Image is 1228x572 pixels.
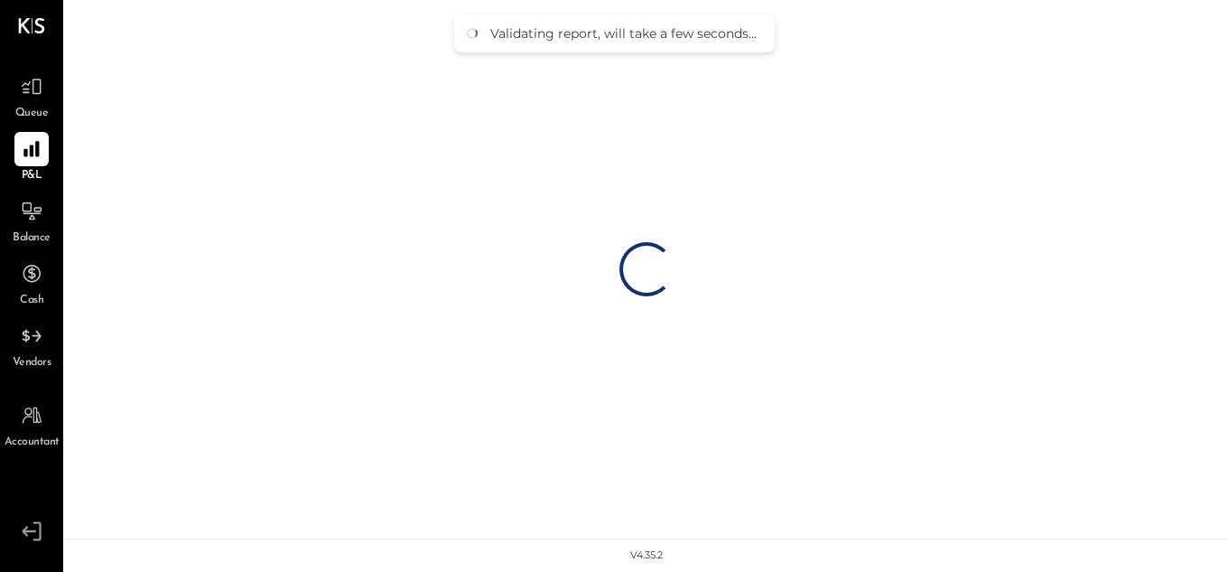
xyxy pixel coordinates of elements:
span: Vendors [13,355,51,371]
span: Accountant [5,435,60,451]
div: v 4.35.2 [630,549,663,563]
span: P&L [22,168,42,184]
a: Accountant [1,399,62,451]
span: Cash [20,293,43,309]
span: Queue [15,106,49,122]
a: Vendors [1,319,62,371]
a: P&L [1,132,62,184]
span: Balance [13,230,51,247]
a: Queue [1,70,62,122]
div: Validating report, will take a few seconds... [490,25,757,42]
a: Balance [1,194,62,247]
a: Cash [1,257,62,309]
